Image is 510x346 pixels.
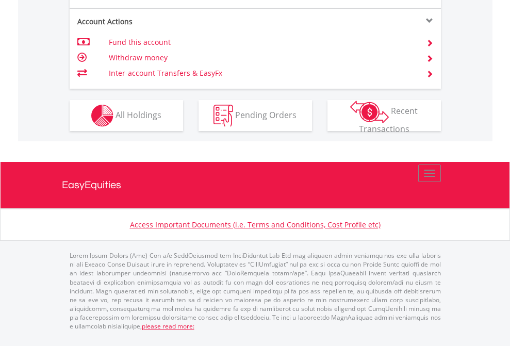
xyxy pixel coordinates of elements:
[91,105,113,127] img: holdings-wht.png
[109,35,414,50] td: Fund this account
[199,100,312,131] button: Pending Orders
[109,50,414,65] td: Withdraw money
[350,101,389,123] img: transactions-zar-wht.png
[142,322,194,331] a: please read more:
[130,220,381,229] a: Access Important Documents (i.e. Terms and Conditions, Cost Profile etc)
[235,109,297,120] span: Pending Orders
[70,17,255,27] div: Account Actions
[116,109,161,120] span: All Holdings
[327,100,441,131] button: Recent Transactions
[109,65,414,81] td: Inter-account Transfers & EasyFx
[70,251,441,331] p: Lorem Ipsum Dolors (Ame) Con a/e SeddOeiusmod tem InciDiduntut Lab Etd mag aliquaen admin veniamq...
[70,100,183,131] button: All Holdings
[213,105,233,127] img: pending_instructions-wht.png
[62,162,449,208] a: EasyEquities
